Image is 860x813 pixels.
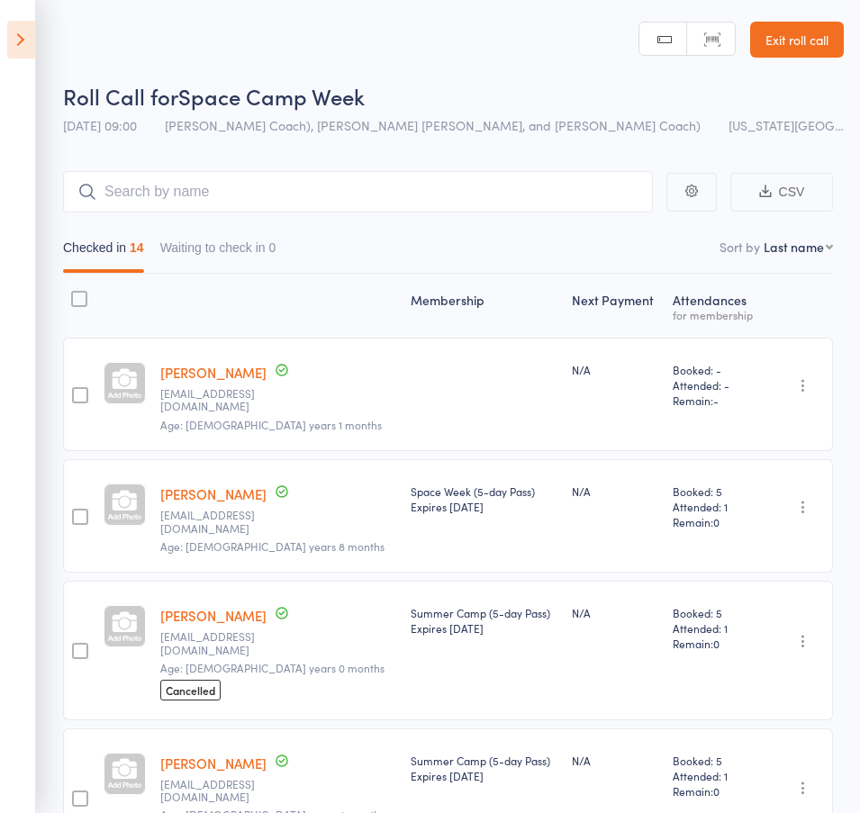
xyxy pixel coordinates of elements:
div: for membership [673,309,757,321]
a: [PERSON_NAME] [160,484,267,503]
button: Waiting to check in0 [160,231,276,273]
span: [PERSON_NAME] Coach), [PERSON_NAME] [PERSON_NAME], and [PERSON_NAME] Coach) [165,116,701,134]
span: Attended: 1 [673,499,757,514]
span: Attended: - [673,377,757,393]
div: Last name [764,238,824,256]
div: Summer Camp (5-day Pass) [411,753,557,783]
span: Age: [DEMOGRAPHIC_DATA] years 1 months [160,417,382,432]
div: 14 [130,240,144,255]
span: Attended: 1 [673,620,757,636]
span: 0 [713,514,720,529]
span: Booked: 5 [673,753,757,768]
span: Remain: [673,783,757,799]
span: Roll Call for [63,81,178,111]
span: Remain: [673,514,757,529]
div: Next Payment [565,282,665,330]
label: Sort by [720,238,760,256]
button: CSV [730,173,833,212]
small: gailann413@aol.com [160,778,277,804]
span: Remain: [673,393,757,408]
div: N/A [572,362,658,377]
div: N/A [572,483,658,499]
div: Membership [403,282,565,330]
span: [DATE] 09:00 [63,116,137,134]
span: Booked: 5 [673,483,757,499]
small: bri@coastalallstars.com [160,387,277,413]
div: Atten­dances [665,282,765,330]
small: gailann413@aol.com [160,630,277,656]
span: Attended: 1 [673,768,757,783]
div: Expires [DATE] [411,499,557,514]
span: Cancelled [160,680,221,700]
span: Booked: - [673,362,757,377]
button: Checked in14 [63,231,144,273]
a: [PERSON_NAME] [160,754,267,772]
div: N/A [572,605,658,620]
div: Expires [DATE] [411,620,557,636]
span: 0 [713,636,720,651]
a: Exit roll call [750,22,844,58]
a: [PERSON_NAME] [160,606,267,625]
span: - [713,393,719,408]
span: Booked: 5 [673,605,757,620]
span: Space Camp Week [178,81,365,111]
span: Age: [DEMOGRAPHIC_DATA] years 0 months [160,660,385,675]
a: [PERSON_NAME] [160,363,267,382]
span: Age: [DEMOGRAPHIC_DATA] years 8 months [160,538,385,554]
div: N/A [572,753,658,768]
span: 0 [713,783,720,799]
div: Expires [DATE] [411,768,557,783]
small: gabbyram6@gmail.com [160,509,277,535]
div: Summer Camp (5-day Pass) [411,605,557,636]
div: 0 [269,240,276,255]
input: Search by name [63,171,653,212]
div: Space Week (5-day Pass) [411,483,557,514]
span: Remain: [673,636,757,651]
